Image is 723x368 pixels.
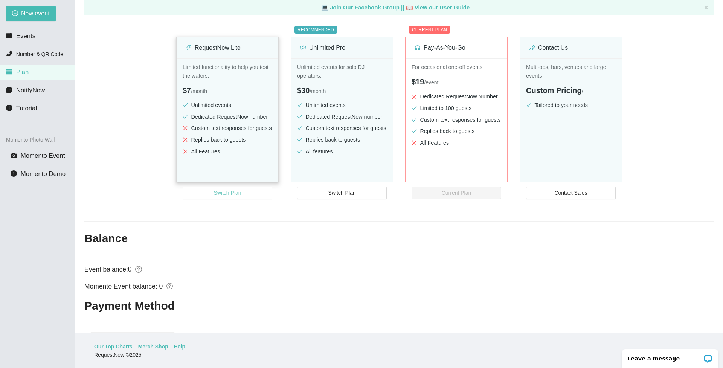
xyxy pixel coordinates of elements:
[412,128,417,134] span: check
[6,32,12,39] span: calendar
[183,125,188,131] span: close
[412,92,501,101] li: Dedicated RequestNow Number
[16,87,45,94] span: NotifyNow
[21,170,66,177] span: Momento Demo
[186,45,192,51] span: thunderbolt
[297,63,387,80] p: Unlimited events for solo DJ operators.
[16,105,37,112] span: Tutorial
[300,43,384,52] div: Unlimited Pro
[183,86,191,95] span: $7
[183,114,188,119] span: check
[138,342,168,351] a: Merch Shop
[297,102,302,108] span: check
[704,5,708,10] button: close
[166,283,173,290] span: question-circle
[294,26,337,34] sup: RECOMMENDED
[11,170,17,177] span: info-circle
[297,136,387,144] li: Replies back to guests
[310,88,326,94] span: / month
[582,88,583,94] span: /
[297,187,387,199] button: Switch Plan
[94,351,702,359] div: RequestNow © 2025
[321,4,328,11] span: laptop
[297,147,387,156] li: All features
[526,63,616,80] p: Multi-ops, bars, venues and large events
[412,94,417,99] span: close
[12,10,18,17] span: plus-circle
[406,4,413,11] span: laptop
[6,6,56,21] button: plus-circleNew event
[6,87,12,93] span: message
[183,149,188,154] span: close
[415,45,421,51] span: customer-service
[84,231,714,246] h2: Balance
[526,187,616,199] button: Contact Sales
[84,298,714,314] h2: Payment Method
[191,88,207,94] span: / month
[183,147,272,156] li: All Features
[321,4,406,11] a: laptop Join Our Facebook Group ||
[6,105,12,111] span: info-circle
[183,124,272,133] li: Custom text responses for guests
[16,69,29,76] span: Plan
[424,79,438,86] span: / event
[297,113,387,121] li: Dedicated RequestNow number
[297,101,387,110] li: Unlimited events
[84,281,714,292] div: Momento Event balance: 0
[300,45,306,51] span: crown
[186,43,269,52] div: RequestNow Lite
[412,116,501,124] li: Custom text responses for guests
[328,189,355,197] span: Switch Plan
[529,45,535,51] span: phone
[16,51,63,57] span: Number & QR Code
[415,43,498,52] div: Pay-As-You-Go
[297,124,387,133] li: Custom text responses for guests
[529,43,613,52] div: Contact Us
[6,69,12,75] span: credit-card
[6,50,12,57] span: phone
[16,32,35,40] span: Events
[412,63,501,72] p: For occasional one-off events
[412,104,501,113] li: Limited to 100 guests
[297,137,302,142] span: check
[21,9,50,18] span: New event
[183,187,272,199] button: Switch Plan
[412,139,501,147] li: All Features
[412,127,501,136] li: Replies back to guests
[412,187,501,199] button: Current Plan
[554,189,587,197] span: Contact Sales
[183,113,272,121] li: Dedicated RequestNow number
[526,102,531,108] span: check
[412,78,424,86] span: $19
[297,86,310,95] span: $30
[412,117,417,122] span: check
[183,101,272,110] li: Unlimited events
[297,125,302,131] span: check
[412,140,417,145] span: close
[412,105,417,111] span: check
[84,264,714,275] div: Event balance: 0
[526,101,616,110] li: Tailored to your needs
[183,102,188,108] span: check
[135,266,142,273] span: question-circle
[21,152,65,159] span: Momento Event
[297,114,302,119] span: check
[183,136,272,144] li: Replies back to guests
[94,342,133,351] a: Our Top Charts
[406,4,470,11] a: laptop View our User Guide
[526,86,582,95] span: Custom Pricing
[183,63,272,80] p: Limited functionality to help you test the waters.
[297,149,302,154] span: check
[183,137,188,142] span: close
[11,152,17,159] span: camera
[174,342,185,351] a: Help
[409,26,450,34] sup: CURRENT PLAN
[214,189,241,197] span: Switch Plan
[617,344,723,368] iframe: LiveChat chat widget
